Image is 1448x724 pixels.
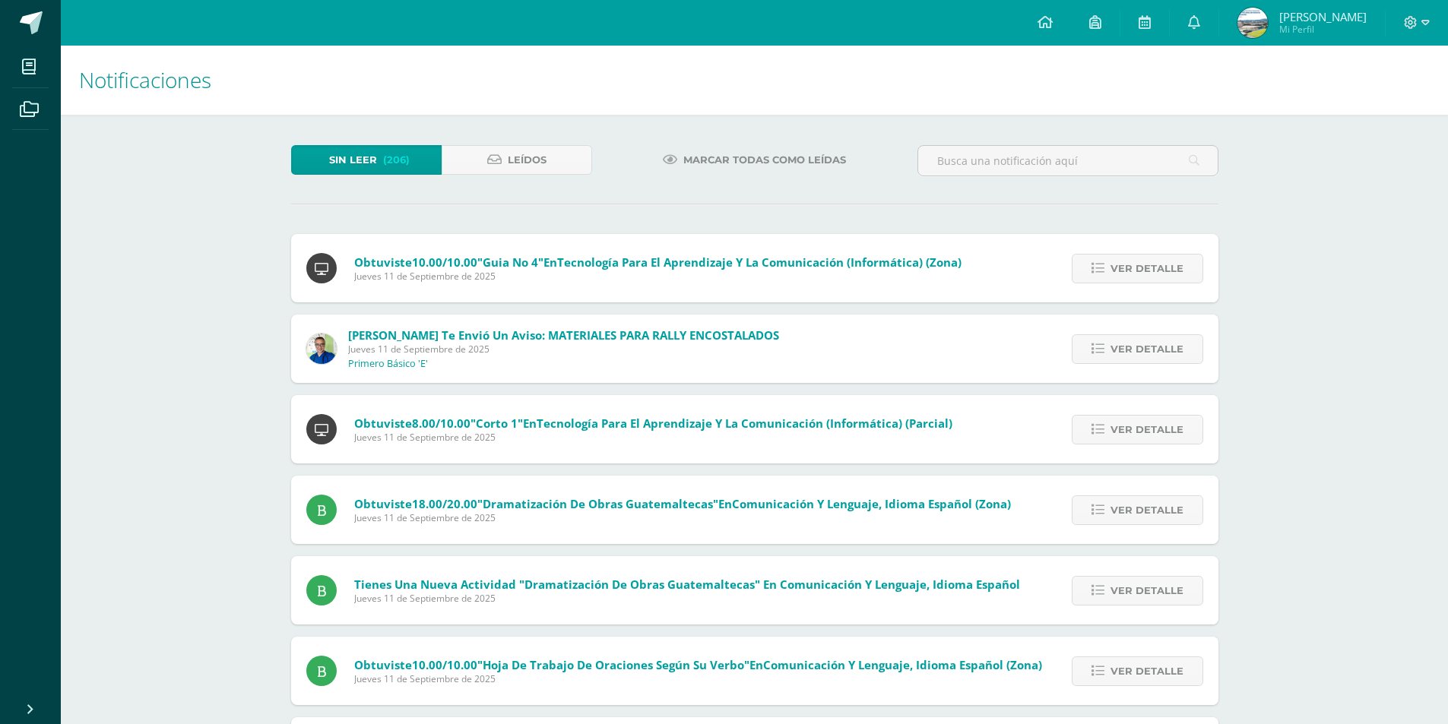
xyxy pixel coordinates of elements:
span: Jueves 11 de Septiembre de 2025 [354,431,952,444]
span: "Dramatización de obras guatemaltecas" [477,496,718,511]
input: Busca una notificación aquí [918,146,1218,175]
span: Jueves 11 de Septiembre de 2025 [354,511,1011,524]
span: Ver detalle [1111,496,1183,524]
span: Marcar todas como leídas [683,146,846,174]
span: Obtuviste en [354,657,1042,672]
span: 10.00/10.00 [412,657,477,672]
span: Tecnología para el Aprendizaje y la Comunicación (Informática) (Parcial) [537,416,952,431]
span: Jueves 11 de Septiembre de 2025 [354,270,962,283]
span: "Hoja de trabajo de oraciones según su verbo" [477,657,749,672]
span: Ver detalle [1111,657,1183,685]
span: Ver detalle [1111,416,1183,444]
span: Ver detalle [1111,577,1183,605]
span: 18.00/20.00 [412,496,477,511]
span: Tienes una nueva actividad "Dramatización de obras guatemaltecas" En Comunicación y Lenguaje, Idi... [354,577,1020,592]
span: Obtuviste en [354,496,1011,511]
span: Jueves 11 de Septiembre de 2025 [354,672,1042,685]
a: Leídos [442,145,592,175]
span: (206) [383,146,410,174]
span: "Guia No 4" [477,255,543,270]
span: Obtuviste en [354,416,952,431]
span: "Corto 1" [471,416,523,431]
span: Sin leer [329,146,377,174]
span: Comunicación y Lenguaje, Idioma Español (Zona) [763,657,1042,672]
span: 8.00/10.00 [412,416,471,431]
span: Ver detalle [1111,255,1183,283]
span: Obtuviste en [354,255,962,270]
span: Comunicación y Lenguaje, Idioma Español (Zona) [732,496,1011,511]
span: Ver detalle [1111,335,1183,363]
img: 692ded2a22070436d299c26f70cfa591.png [306,334,337,364]
span: Notificaciones [79,65,211,94]
span: [PERSON_NAME] te envió un aviso: MATERIALES PARA RALLY ENCOSTALADOS [348,327,779,343]
a: Marcar todas como leídas [644,145,865,175]
span: Mi Perfil [1279,23,1367,36]
span: Tecnología para el Aprendizaje y la Comunicación (Informática) (Zona) [557,255,962,270]
span: Jueves 11 de Septiembre de 2025 [348,343,779,356]
span: Leídos [508,146,547,174]
span: Jueves 11 de Septiembre de 2025 [354,592,1020,605]
span: [PERSON_NAME] [1279,9,1367,24]
p: Primero Básico 'E' [348,358,428,370]
img: 22abe9c36cd26ae47063eaf112de279f.png [1237,8,1268,38]
span: 10.00/10.00 [412,255,477,270]
a: Sin leer(206) [291,145,442,175]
